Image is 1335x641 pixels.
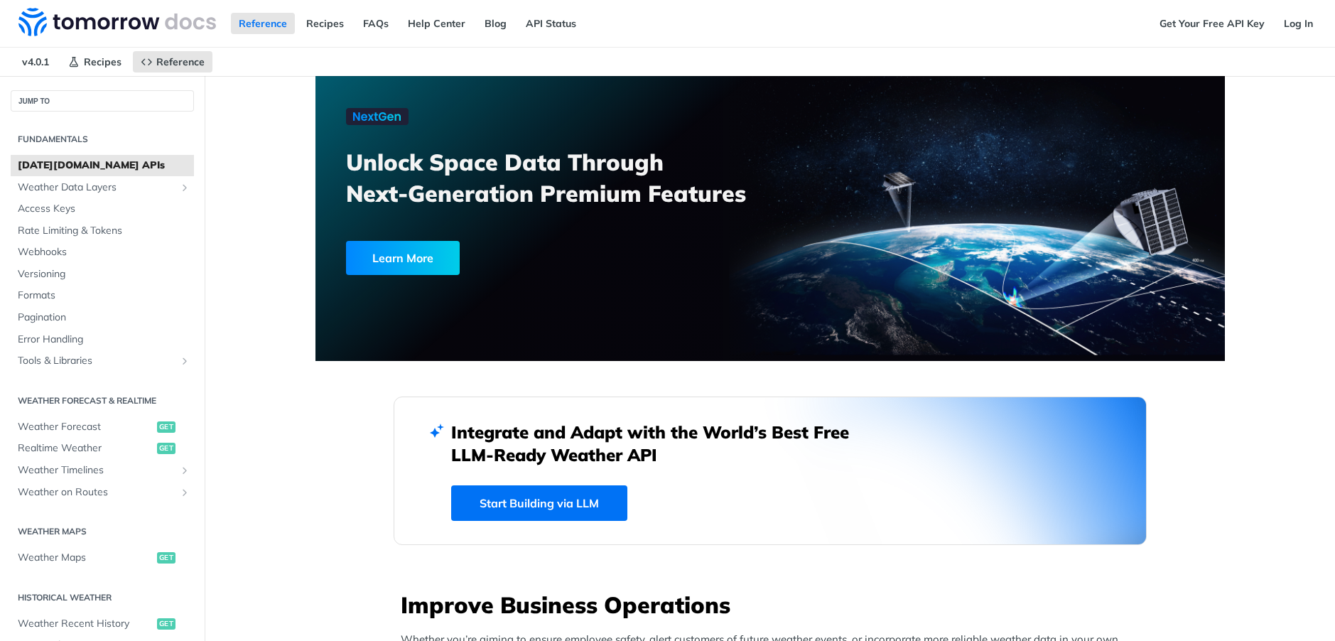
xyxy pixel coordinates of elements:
[518,13,584,34] a: API Status
[156,55,205,68] span: Reference
[179,465,190,476] button: Show subpages for Weather Timelines
[477,13,514,34] a: Blog
[298,13,352,34] a: Recipes
[11,90,194,112] button: JUMP TO
[179,355,190,367] button: Show subpages for Tools & Libraries
[231,13,295,34] a: Reference
[18,245,190,259] span: Webhooks
[179,182,190,193] button: Show subpages for Weather Data Layers
[157,421,175,433] span: get
[11,591,194,604] h2: Historical Weather
[18,224,190,238] span: Rate Limiting & Tokens
[11,350,194,372] a: Tools & LibrariesShow subpages for Tools & Libraries
[18,267,190,281] span: Versioning
[11,307,194,328] a: Pagination
[179,487,190,498] button: Show subpages for Weather on Routes
[18,617,153,631] span: Weather Recent History
[18,463,175,478] span: Weather Timelines
[11,482,194,503] a: Weather on RoutesShow subpages for Weather on Routes
[346,241,698,275] a: Learn More
[11,198,194,220] a: Access Keys
[11,460,194,481] a: Weather TimelinesShow subpages for Weather Timelines
[60,51,129,72] a: Recipes
[451,421,870,466] h2: Integrate and Adapt with the World’s Best Free LLM-Ready Weather API
[401,589,1147,620] h3: Improve Business Operations
[346,241,460,275] div: Learn More
[84,55,121,68] span: Recipes
[11,525,194,538] h2: Weather Maps
[18,8,216,36] img: Tomorrow.io Weather API Docs
[11,329,194,350] a: Error Handling
[18,441,153,456] span: Realtime Weather
[11,285,194,306] a: Formats
[18,420,153,434] span: Weather Forecast
[11,613,194,635] a: Weather Recent Historyget
[11,242,194,263] a: Webhooks
[18,311,190,325] span: Pagination
[18,181,175,195] span: Weather Data Layers
[11,416,194,438] a: Weather Forecastget
[18,333,190,347] span: Error Handling
[355,13,396,34] a: FAQs
[11,394,194,407] h2: Weather Forecast & realtime
[157,443,175,454] span: get
[18,158,190,173] span: [DATE][DOMAIN_NAME] APIs
[11,438,194,459] a: Realtime Weatherget
[18,485,175,500] span: Weather on Routes
[1152,13,1272,34] a: Get Your Free API Key
[346,146,786,209] h3: Unlock Space Data Through Next-Generation Premium Features
[11,177,194,198] a: Weather Data LayersShow subpages for Weather Data Layers
[451,485,627,521] a: Start Building via LLM
[11,155,194,176] a: [DATE][DOMAIN_NAME] APIs
[11,264,194,285] a: Versioning
[18,354,175,368] span: Tools & Libraries
[133,51,212,72] a: Reference
[11,220,194,242] a: Rate Limiting & Tokens
[14,51,57,72] span: v4.0.1
[18,289,190,303] span: Formats
[11,547,194,569] a: Weather Mapsget
[18,551,153,565] span: Weather Maps
[346,108,409,125] img: NextGen
[1276,13,1321,34] a: Log In
[157,552,175,564] span: get
[157,618,175,630] span: get
[400,13,473,34] a: Help Center
[18,202,190,216] span: Access Keys
[11,133,194,146] h2: Fundamentals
